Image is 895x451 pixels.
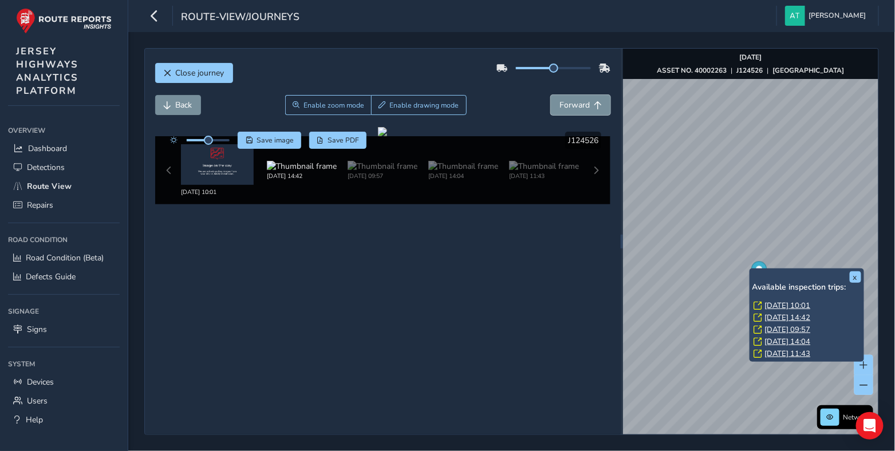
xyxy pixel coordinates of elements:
[772,66,844,75] strong: [GEOGRAPHIC_DATA]
[309,132,367,149] button: PDF
[559,100,590,110] span: Forward
[785,6,870,26] button: [PERSON_NAME]
[657,66,844,75] div: | |
[8,139,120,158] a: Dashboard
[155,63,233,83] button: Close journey
[509,172,579,180] div: [DATE] 11:43
[26,271,76,282] span: Defects Guide
[348,172,417,180] div: [DATE] 09:57
[752,283,861,292] h6: Available inspection trips:
[657,66,727,75] strong: ASSET NO. 40002263
[267,161,337,172] img: Thumbnail frame
[8,373,120,391] a: Devices
[267,172,337,180] div: [DATE] 14:42
[26,414,43,425] span: Help
[765,325,811,335] a: [DATE] 09:57
[27,395,48,406] span: Users
[765,300,811,311] a: [DATE] 10:01
[8,248,120,267] a: Road Condition (Beta)
[751,262,767,285] div: Map marker
[428,172,498,180] div: [DATE] 14:04
[390,101,459,110] span: Enable drawing mode
[8,410,120,429] a: Help
[551,95,610,115] button: Forward
[328,136,359,145] span: Save PDF
[28,143,67,154] span: Dashboard
[181,10,299,26] span: route-view/journeys
[27,200,53,211] span: Repairs
[850,271,861,283] button: x
[509,161,579,172] img: Thumbnail frame
[8,355,120,373] div: System
[765,312,811,323] a: [DATE] 14:42
[428,161,498,172] img: Thumbnail frame
[238,132,301,149] button: Save
[785,6,805,26] img: diamond-layout
[176,68,224,78] span: Close journey
[16,8,112,34] img: rr logo
[809,6,866,26] span: [PERSON_NAME]
[285,95,372,115] button: Zoom
[348,161,417,172] img: Thumbnail frame
[8,231,120,248] div: Road Condition
[27,162,65,173] span: Detections
[736,66,763,75] strong: J124526
[843,413,870,422] span: Network
[27,377,54,387] span: Devices
[26,252,104,263] span: Road Condition (Beta)
[8,177,120,196] a: Route View
[8,196,120,215] a: Repairs
[181,144,254,185] img: Thumbnail frame
[27,324,47,335] span: Signs
[8,303,120,320] div: Signage
[371,95,467,115] button: Draw
[8,391,120,410] a: Users
[8,122,120,139] div: Overview
[155,95,201,115] button: Back
[27,181,72,192] span: Route View
[8,158,120,177] a: Detections
[176,100,192,110] span: Back
[739,53,762,62] strong: [DATE]
[181,188,262,196] div: [DATE] 10:01
[765,337,811,347] a: [DATE] 14:04
[16,45,78,97] span: JERSEY HIGHWAYS ANALYTICS PLATFORM
[568,135,598,146] span: J124526
[8,320,120,339] a: Signs
[8,267,120,286] a: Defects Guide
[303,101,364,110] span: Enable zoom mode
[257,136,294,145] span: Save image
[765,349,811,359] a: [DATE] 11:43
[856,412,884,440] div: Open Intercom Messenger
